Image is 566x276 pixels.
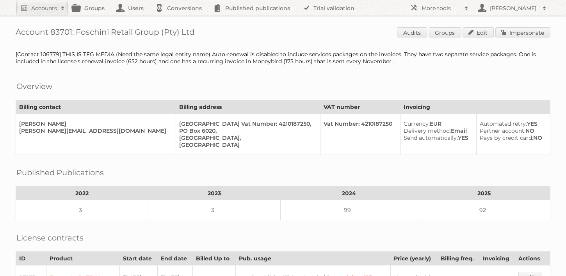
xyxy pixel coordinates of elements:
[235,252,390,265] th: Pub. usage
[179,134,314,141] div: [GEOGRAPHIC_DATA],
[480,127,544,134] div: NO
[16,200,148,220] td: 3
[119,252,157,265] th: Start date
[404,120,470,127] div: EUR
[179,141,314,148] div: [GEOGRAPHIC_DATA]
[418,187,550,200] th: 2025
[397,27,427,37] a: Audits
[16,27,550,39] h1: Account 83701: Foschini Retail Group (Pty) Ltd
[390,252,437,265] th: Price (yearly)
[176,100,320,114] th: Billing address
[179,120,314,127] div: [GEOGRAPHIC_DATA] Vat Number: 4210187250,
[192,252,235,265] th: Billed Up to
[320,114,400,155] td: Vat Number: 4210187250
[320,100,400,114] th: VAT number
[422,4,461,12] h2: More tools
[158,252,193,265] th: End date
[46,252,119,265] th: Product
[16,252,46,265] th: ID
[148,200,280,220] td: 3
[429,27,461,37] a: Groups
[19,120,169,127] div: [PERSON_NAME]
[480,252,515,265] th: Invoicing
[404,127,451,134] span: Delivery method:
[16,80,52,92] h2: Overview
[16,100,176,114] th: Billing contact
[495,27,550,37] a: Impersonate
[404,127,470,134] div: Email
[463,27,494,37] a: Edit
[179,127,314,134] div: PO Box 6020,
[400,100,550,114] th: Invoicing
[480,120,527,127] span: Automated retry:
[404,120,430,127] span: Currency:
[280,187,418,200] th: 2024
[404,134,458,141] span: Send automatically:
[16,232,84,244] h2: License contracts
[437,252,480,265] th: Billing freq.
[480,120,544,127] div: YES
[280,200,418,220] td: 99
[31,4,57,12] h2: Accounts
[488,4,539,12] h2: [PERSON_NAME]
[480,134,544,141] div: NO
[16,187,148,200] th: 2022
[418,200,550,220] td: 92
[16,51,550,65] div: [Contact 106779] THIS IS TFG MEDIA (Need the same legal entity name) Auto-renewal is disabled to ...
[16,167,104,178] h2: Published Publications
[515,252,550,265] th: Actions
[404,134,470,141] div: YES
[19,127,169,134] div: [PERSON_NAME][EMAIL_ADDRESS][DOMAIN_NAME]
[480,127,525,134] span: Partner account:
[148,187,280,200] th: 2023
[480,134,533,141] span: Pays by credit card:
